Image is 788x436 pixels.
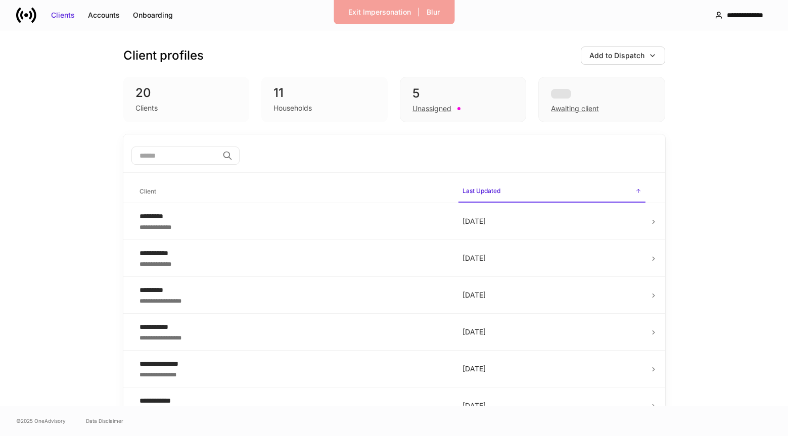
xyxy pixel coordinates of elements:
span: Client [135,181,450,202]
span: © 2025 OneAdvisory [16,417,66,425]
div: Awaiting client [551,104,599,114]
button: Exit Impersonation [342,4,418,20]
a: Data Disclaimer [86,417,123,425]
div: Clients [51,10,75,20]
div: Accounts [88,10,120,20]
h3: Client profiles [123,47,204,64]
div: 5Unassigned [400,77,526,122]
p: [DATE] [462,327,641,337]
div: 5 [412,85,514,102]
div: Unassigned [412,104,451,114]
div: 11 [273,85,376,101]
div: 20 [135,85,238,101]
div: Onboarding [133,10,173,20]
div: Exit Impersonation [348,7,411,17]
div: Households [273,103,312,113]
div: Clients [135,103,158,113]
button: Accounts [81,7,126,23]
span: Last Updated [458,181,645,203]
div: Awaiting client [538,77,665,122]
div: Blur [427,7,440,17]
button: Add to Dispatch [581,46,665,65]
p: [DATE] [462,216,641,226]
p: [DATE] [462,364,641,374]
p: [DATE] [462,401,641,411]
button: Clients [44,7,81,23]
p: [DATE] [462,253,641,263]
button: Onboarding [126,7,179,23]
div: Add to Dispatch [589,51,644,61]
p: [DATE] [462,290,641,300]
button: Blur [420,4,446,20]
h6: Last Updated [462,186,500,196]
h6: Client [140,186,156,196]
